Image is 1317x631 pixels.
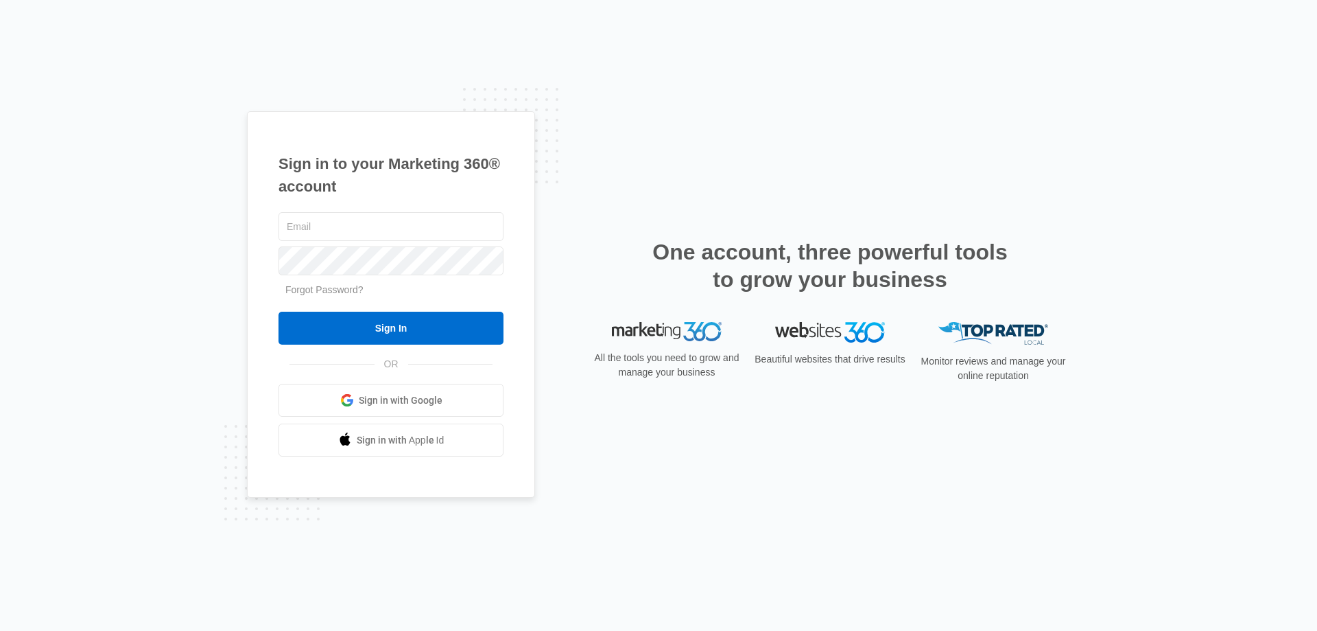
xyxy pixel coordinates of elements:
[590,351,744,380] p: All the tools you need to grow and manage your business
[938,322,1048,345] img: Top Rated Local
[278,152,503,198] h1: Sign in to your Marketing 360® account
[775,322,885,342] img: Websites 360
[285,284,364,295] a: Forgot Password?
[278,384,503,417] a: Sign in with Google
[612,322,722,341] img: Marketing 360
[278,424,503,457] a: Sign in with Apple Id
[278,212,503,241] input: Email
[753,352,907,367] p: Beautiful websites that drive results
[357,433,444,448] span: Sign in with Apple Id
[916,354,1070,383] p: Monitor reviews and manage your online reputation
[648,238,1012,293] h2: One account, three powerful tools to grow your business
[359,393,442,408] span: Sign in with Google
[375,357,408,371] span: OR
[278,312,503,345] input: Sign In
